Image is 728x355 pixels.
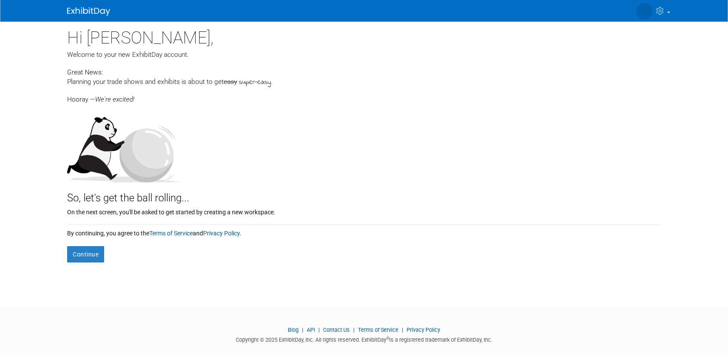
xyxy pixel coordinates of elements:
[67,22,661,50] div: Hi [PERSON_NAME],
[636,3,653,19] img: Jacob Rodriguez
[67,7,110,16] img: ExhibitDay
[149,230,193,237] a: Terms of Service
[351,327,357,333] span: |
[67,246,104,262] button: Continue
[95,96,134,103] span: We're excited!
[307,327,315,333] a: API
[224,78,237,86] span: easy
[67,206,661,216] div: On the next screen, you'll be asked to get started by creating a new workspace.
[407,327,440,333] a: Privacy Policy
[288,327,299,333] a: Blog
[67,182,661,206] div: So, let's get the ball rolling...
[67,108,183,182] img: Let's get the ball rolling
[400,327,405,333] span: |
[67,50,661,59] div: Welcome to your new ExhibitDay account.
[386,336,389,341] sup: ®
[67,67,661,77] div: Great News:
[203,230,240,237] a: Privacy Policy
[67,225,661,238] div: By continuing, you agree to the and .
[67,87,661,104] div: Hooray —
[300,327,305,333] span: |
[316,327,322,333] span: |
[67,77,661,87] div: Planning your trade shows and exhibits is about to get .
[358,327,398,333] a: Terms of Service
[323,327,350,333] a: Contact Us
[239,77,271,87] span: super-easy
